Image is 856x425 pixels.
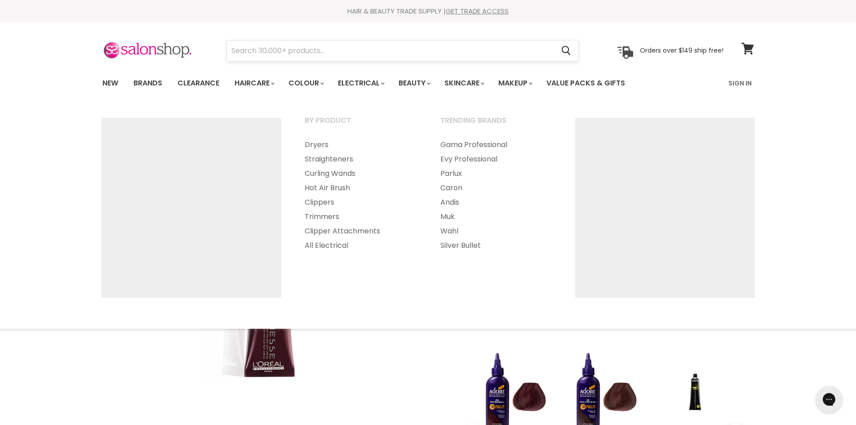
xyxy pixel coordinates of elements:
[429,113,563,136] a: Trending Brands
[293,113,427,136] a: By Product
[282,74,329,93] a: Colour
[171,74,226,93] a: Clearance
[96,74,125,93] a: New
[429,238,563,253] a: Silver Bullet
[723,74,757,93] a: Sign In
[91,7,765,16] div: HAIR & BEAUTY TRADE SUPPLY |
[293,138,427,152] a: Dryers
[429,210,563,224] a: Muk
[492,74,538,93] a: Makeup
[438,74,490,93] a: Skincare
[228,74,280,93] a: Haircare
[227,40,554,61] input: Search
[293,166,427,181] a: Curling Wands
[331,74,390,93] a: Electrical
[640,46,723,54] p: Orders over $149 ship free!
[96,70,678,96] ul: Main menu
[554,40,578,61] button: Search
[429,166,563,181] a: Parlux
[293,224,427,238] a: Clipper Attachments
[293,181,427,195] a: Hot Air Brush
[429,138,563,152] a: Gama Professional
[293,210,427,224] a: Trimmers
[91,70,765,96] nav: Main
[293,238,427,253] a: All Electrical
[293,195,427,210] a: Clippers
[392,74,436,93] a: Beauty
[429,152,563,166] a: Evy Professional
[429,138,563,253] ul: Main menu
[540,74,632,93] a: Value Packs & Gifts
[811,383,847,416] iframe: Gorgias live chat messenger
[446,6,509,16] a: GET TRADE ACCESS
[429,224,563,238] a: Wahl
[226,40,579,62] form: Product
[293,138,427,253] ul: Main menu
[429,195,563,210] a: Andis
[127,74,169,93] a: Brands
[429,181,563,195] a: Caron
[293,152,427,166] a: Straighteners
